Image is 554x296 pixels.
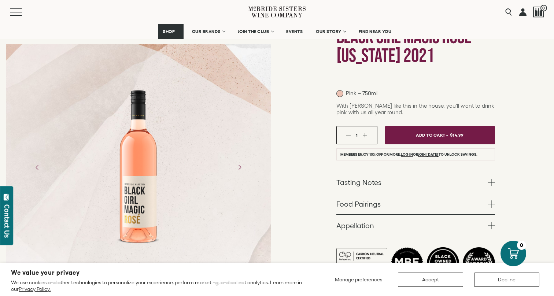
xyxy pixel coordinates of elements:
a: join [DATE] [418,152,438,157]
a: Tasting Notes [336,171,495,193]
span: 0 [540,5,547,11]
span: Add To Cart - [416,130,448,140]
p: Pink – 750ml [336,90,377,97]
button: Previous [28,158,47,177]
span: 1 [356,133,358,137]
button: Add To Cart - $14.99 [385,126,495,144]
a: FIND NEAR YOU [354,24,396,39]
a: Log in [401,152,413,157]
span: FIND NEAR YOU [359,29,392,34]
button: Mobile Menu Trigger [10,8,36,16]
button: Decline [474,273,539,287]
span: JOIN THE CLUB [238,29,269,34]
a: JOIN THE CLUB [233,24,278,39]
div: Contact Us [3,204,11,238]
a: Privacy Policy. [19,286,51,292]
a: Food Pairings [336,193,495,214]
p: We use cookies and other technologies to personalize your experience, perform marketing, and coll... [11,279,304,292]
a: SHOP [158,24,184,39]
li: Members enjoy 10% off or more. or to unlock savings. [336,148,495,160]
span: SHOP [163,29,175,34]
h2: We value your privacy [11,270,304,276]
span: OUR STORY [316,29,341,34]
button: Next [230,158,249,177]
span: OUR BRANDS [192,29,221,34]
div: 0 [517,241,526,250]
h1: Black Girl Magic Rosé [US_STATE] 2021 [336,28,495,65]
a: OUR STORY [311,24,350,39]
a: Appellation [336,215,495,236]
button: Manage preferences [330,273,387,287]
a: OUR BRANDS [187,24,229,39]
a: EVENTS [281,24,307,39]
button: Accept [398,273,463,287]
span: With [PERSON_NAME] like this in the house, you’ll want to drink pink with us all year round. [336,103,494,115]
span: Manage preferences [335,277,382,282]
span: EVENTS [286,29,303,34]
span: $14.99 [450,130,464,140]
